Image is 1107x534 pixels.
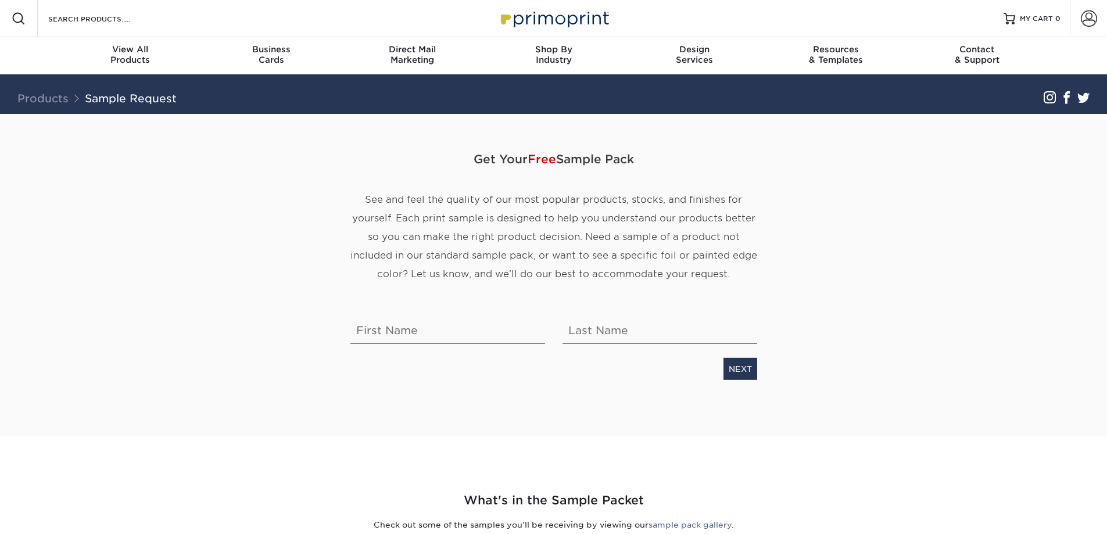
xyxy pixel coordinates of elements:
[60,44,201,65] div: Products
[483,37,624,74] a: Shop ByIndustry
[200,44,342,55] span: Business
[765,44,907,65] div: & Templates
[350,142,757,177] span: Get Your Sample Pack
[483,44,624,65] div: Industry
[624,37,765,74] a: DesignServices
[342,44,483,65] div: Marketing
[907,44,1048,65] div: & Support
[214,492,894,510] h2: What's in the Sample Packet
[200,44,342,65] div: Cards
[342,44,483,55] span: Direct Mail
[528,152,556,166] span: Free
[723,358,757,380] a: NEXT
[765,44,907,55] span: Resources
[624,44,765,65] div: Services
[47,12,160,26] input: SEARCH PRODUCTS.....
[200,37,342,74] a: BusinessCards
[483,44,624,55] span: Shop By
[85,92,177,105] a: Sample Request
[907,44,1048,55] span: Contact
[496,6,612,31] img: Primoprint
[1020,14,1053,24] span: MY CART
[60,37,201,74] a: View AllProducts
[1055,15,1061,23] span: 0
[624,44,765,55] span: Design
[17,92,69,105] a: Products
[907,37,1048,74] a: Contact& Support
[765,37,907,74] a: Resources& Templates
[649,520,732,529] a: sample pack gallery
[342,37,483,74] a: Direct MailMarketing
[214,519,894,531] p: Check out some of the samples you’ll be receiving by viewing our .
[350,194,757,279] span: See and feel the quality of our most popular products, stocks, and finishes for yourself. Each pr...
[60,44,201,55] span: View All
